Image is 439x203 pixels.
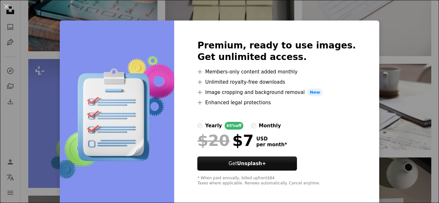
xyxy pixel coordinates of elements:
h2: Premium, ready to use images. Get unlimited access. [197,40,356,63]
div: yearly [205,122,222,130]
li: Members-only content added monthly [197,68,356,76]
li: Unlimited royalty-free downloads [197,78,356,86]
span: per month * [256,142,287,148]
span: USD [256,136,287,142]
li: Enhanced legal protections [197,99,356,106]
div: * When paid annually, billed upfront $84 Taxes where applicable. Renews automatically. Cancel any... [197,176,356,186]
input: monthly [251,123,256,128]
div: $7 [197,132,254,149]
input: yearly65%off [197,123,202,128]
span: New [307,89,323,96]
li: Image cropping and background removal [197,89,356,96]
div: monthly [259,122,281,130]
span: $20 [197,132,229,149]
strong: Unsplash+ [237,161,266,166]
button: GetUnsplash+ [197,156,297,171]
div: 65% off [225,122,244,130]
